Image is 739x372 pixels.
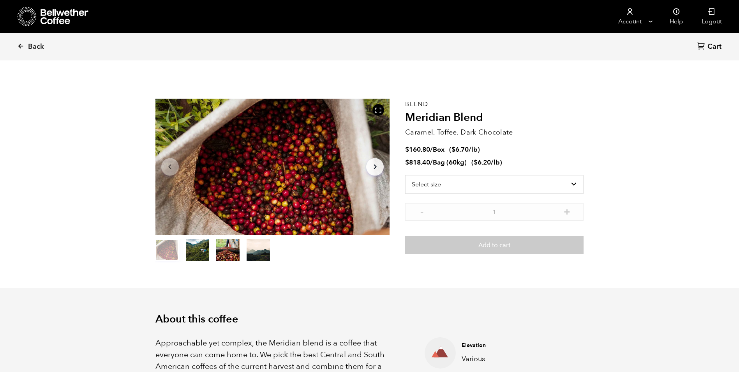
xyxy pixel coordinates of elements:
[469,145,478,154] span: /lb
[452,145,455,154] span: $
[471,158,502,167] span: ( )
[405,158,409,167] span: $
[430,145,433,154] span: /
[474,158,478,167] span: $
[462,354,571,364] p: Various
[449,145,480,154] span: ( )
[405,236,584,254] button: Add to cart
[405,127,584,138] p: Caramel, Toffee, Dark Chocolate
[405,158,430,167] bdi: 818.40
[707,42,721,51] span: Cart
[405,145,409,154] span: $
[433,145,444,154] span: Box
[405,111,584,124] h2: Meridian Blend
[562,207,572,215] button: +
[474,158,491,167] bdi: 6.20
[491,158,500,167] span: /lb
[28,42,44,51] span: Back
[417,207,427,215] button: -
[433,158,467,167] span: Bag (60kg)
[697,42,723,52] a: Cart
[452,145,469,154] bdi: 6.70
[405,145,430,154] bdi: 160.80
[430,158,433,167] span: /
[155,313,584,326] h2: About this coffee
[462,342,571,349] h4: Elevation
